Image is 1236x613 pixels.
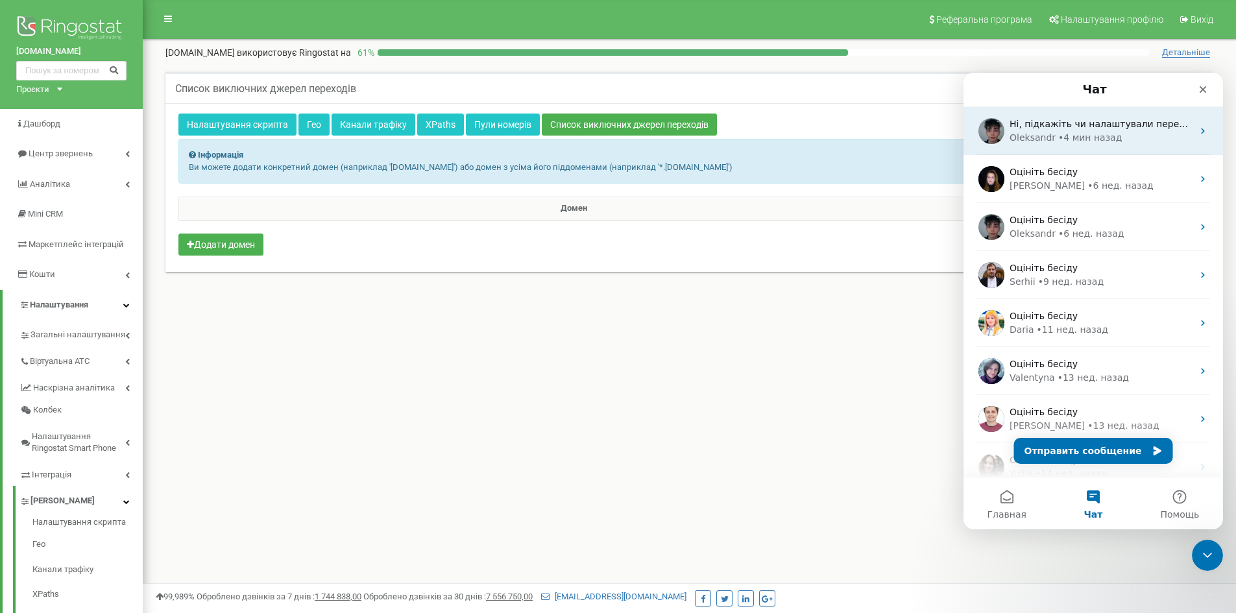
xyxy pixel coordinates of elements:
[28,209,63,219] span: Mini CRM
[46,58,92,72] div: Oleksandr
[30,179,70,189] span: Аналiтика
[19,346,143,373] a: Віртуальна АТС
[19,399,143,422] a: Колбек
[173,405,260,457] button: Помощь
[29,269,55,279] span: Кошти
[29,239,124,249] span: Маркетплейс інтеграцій
[165,46,351,59] p: [DOMAIN_NAME]
[30,355,90,368] span: Віртуальна АТС
[541,592,686,601] a: [EMAIL_ADDRESS][DOMAIN_NAME]
[46,298,91,312] div: Valentyna
[75,202,140,216] div: • 9 нед. назад
[46,334,114,344] span: Оцініть бесіду
[46,154,92,168] div: Oleksandr
[179,197,969,221] th: Домен
[23,437,62,446] span: Главная
[30,300,88,309] span: Налаштування
[19,320,143,346] a: Загальні налаштування
[29,149,93,158] span: Центр звернень
[33,382,115,394] span: Наскрізна аналітика
[19,373,143,400] a: Наскрізна аналітика
[23,119,60,128] span: Дашборд
[15,237,41,263] img: Profile image for Daria
[466,114,540,136] a: Пули номерів
[197,592,361,601] span: Оброблено дзвінків за 7 днів :
[95,58,158,72] div: • 4 мин назад
[46,382,114,392] span: Оцініть бесіду
[32,582,143,607] a: XPaths
[16,13,127,45] img: Ringostat logo
[46,106,121,120] div: [PERSON_NAME]
[15,381,41,407] img: Profile image for Yuliia
[46,394,69,408] div: Yuliia
[95,154,160,168] div: • 6 нед. назад
[46,202,72,216] div: Serhii
[46,346,121,360] div: [PERSON_NAME]
[46,190,114,200] span: Оцініть бесіду
[124,346,195,360] div: • 13 нед. назад
[1192,540,1223,571] iframe: Intercom live chat
[19,460,143,487] a: Інтеграція
[963,73,1223,529] iframe: Intercom live chat
[46,238,114,248] span: Оцініть бесіду
[32,532,143,557] a: Гео
[32,431,125,455] span: Налаштування Ringostat Smart Phone
[3,290,143,320] a: Налаштування
[237,47,351,58] span: використовує Ringostat на
[30,495,95,507] span: [PERSON_NAME]
[198,150,243,160] strong: Інформація
[175,83,356,95] h5: Список виключних джерел переходів
[197,437,236,446] span: Помощь
[94,298,165,312] div: • 13 нед. назад
[19,486,143,512] a: [PERSON_NAME]
[315,592,361,601] u: 1 744 838,00
[15,141,41,167] img: Profile image for Oleksandr
[46,94,114,104] span: Оцініть бесіду
[46,250,71,264] div: Daria
[124,106,189,120] div: • 6 нед. назад
[121,437,139,446] span: Чат
[936,14,1032,25] span: Реферальна програма
[16,84,49,96] div: Проєкти
[16,61,127,80] input: Пошук за номером
[178,114,297,136] a: Налаштування скрипта
[46,286,114,296] span: Оцініть бесіду
[32,516,143,532] a: Налаштування скрипта
[298,114,330,136] a: Гео
[332,114,415,136] a: Канали трафіку
[1191,14,1213,25] span: Вихід
[189,162,1190,174] p: Ви можете додати конкретний домен (наприклад '[DOMAIN_NAME]') або домен з усіма його піддоменами ...
[417,114,464,136] a: XPaths
[86,405,173,457] button: Чат
[15,189,41,215] img: Profile image for Serhii
[178,234,263,256] button: Додати домен
[32,557,143,583] a: Канали трафіку
[72,394,143,408] div: • 14 нед. назад
[32,469,71,481] span: Інтеграція
[15,333,41,359] img: Profile image for Artur
[46,46,476,56] span: Ні, підкажіть чи налаштували переадресацію на цьому номері на наш системний номер?
[1162,47,1210,58] span: Детальніше
[1061,14,1163,25] span: Налаштування профілю
[351,46,378,59] p: 61 %
[51,365,210,391] button: Отправить сообщение
[19,422,143,460] a: Налаштування Ringostat Smart Phone
[46,142,114,152] span: Оцініть бесіду
[15,285,41,311] img: Profile image for Valentyna
[156,592,195,601] span: 99,989%
[486,592,533,601] u: 7 556 750,00
[30,329,125,341] span: Загальні налаштування
[33,404,62,416] span: Колбек
[542,114,717,136] a: Список виключних джерел переходів
[16,45,127,58] a: [DOMAIN_NAME]
[15,93,41,119] img: Profile image for Yeva
[73,250,145,264] div: • 11 нед. назад
[363,592,533,601] span: Оброблено дзвінків за 30 днів :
